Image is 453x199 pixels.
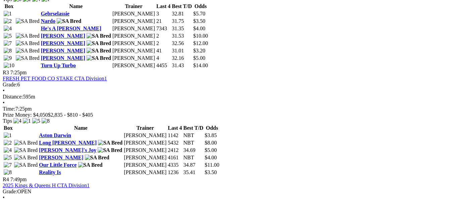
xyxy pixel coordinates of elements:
[57,18,81,24] img: SA Bred
[3,82,17,87] span: Grade:
[205,162,219,168] span: $11.00
[39,125,123,131] th: Name
[32,118,40,124] img: 5
[112,25,155,32] td: [PERSON_NAME]
[156,40,171,47] td: 2
[39,147,96,153] a: [PERSON_NAME]'s Joy
[156,3,171,10] th: Last 4
[123,162,167,168] td: [PERSON_NAME]
[193,26,205,31] span: $4.00
[87,40,111,46] img: SA Bred
[3,94,23,99] span: Distance:
[112,47,155,54] td: [PERSON_NAME]
[112,18,155,25] td: [PERSON_NAME]
[112,10,155,17] td: [PERSON_NAME]
[87,48,111,54] img: SA Bred
[4,169,12,175] img: 8
[205,155,217,160] span: $4.00
[16,55,40,61] img: SA Bred
[23,118,31,124] img: 1
[10,70,27,75] span: 7:25pm
[41,40,85,46] a: [PERSON_NAME]
[172,40,192,47] td: 32.56
[16,48,40,54] img: SA Bred
[123,140,167,146] td: [PERSON_NAME]
[41,11,69,16] a: Gebrselassie
[98,147,122,153] img: SA Bred
[205,169,217,175] span: $3.50
[3,189,17,194] span: Grade:
[112,40,155,47] td: [PERSON_NAME]
[183,154,204,161] td: NBT
[183,147,204,154] td: 34.69
[14,162,38,168] img: SA Bred
[14,147,38,153] img: SA Bred
[112,55,155,62] td: [PERSON_NAME]
[156,62,171,69] td: 4455
[123,147,167,154] td: [PERSON_NAME]
[172,25,192,32] td: 31.35
[112,33,155,39] td: [PERSON_NAME]
[39,140,97,146] a: Long [PERSON_NAME]
[3,106,15,112] span: Time:
[78,162,103,168] img: SA Bred
[5,3,14,9] span: Box
[112,62,155,69] td: [PERSON_NAME]
[156,10,171,17] td: 3
[172,18,192,25] td: 31.75
[4,55,12,61] img: 9
[10,176,27,182] span: 7:49pm
[14,155,38,161] img: SA Bred
[48,112,93,118] span: $2,835 - $810 - $405
[3,76,107,81] a: FRESH PET FOOD CO STAKE CTA Division1
[4,132,12,138] img: 1
[3,106,450,112] div: 7:25pm
[183,132,204,139] td: NBT
[168,132,182,139] td: 1142
[156,25,171,32] td: 7343
[85,155,109,161] img: SA Bred
[4,125,13,131] span: Box
[14,140,38,146] img: SA Bred
[41,18,56,24] a: Nardo
[183,140,204,146] td: NBT
[16,40,40,46] img: SA Bred
[193,40,208,46] span: $12.00
[205,125,220,131] th: Odds
[183,169,204,176] td: 35.41
[4,155,12,161] img: 5
[41,26,101,31] a: He's A [PERSON_NAME]
[41,3,112,10] th: Name
[42,118,50,124] img: 8
[39,155,83,160] a: [PERSON_NAME]
[41,63,76,68] a: Turn Up Turbo
[193,63,208,68] span: $14.00
[183,125,204,131] th: Best T/D
[123,132,167,139] td: [PERSON_NAME]
[3,94,450,100] div: 595m
[3,70,9,75] span: R3
[4,33,12,39] img: 5
[41,55,85,61] a: [PERSON_NAME]
[193,48,205,53] span: $3.20
[193,18,205,24] span: $3.50
[168,140,182,146] td: 5432
[4,63,14,69] img: 10
[205,147,217,153] span: $5.00
[39,132,71,138] a: Aston Darwin
[172,62,192,69] td: 31.43
[4,48,12,54] img: 8
[156,18,171,25] td: 21
[193,33,208,39] span: $10.00
[168,154,182,161] td: 4161
[3,118,12,124] span: Tips
[156,55,171,62] td: 4
[183,162,204,168] td: 34.87
[172,10,192,17] td: 32.81
[4,40,12,46] img: 7
[39,169,61,175] a: Reality Is
[193,11,205,16] span: $5.70
[16,18,40,24] img: SA Bred
[4,18,12,24] img: 2
[205,132,217,138] span: $3.85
